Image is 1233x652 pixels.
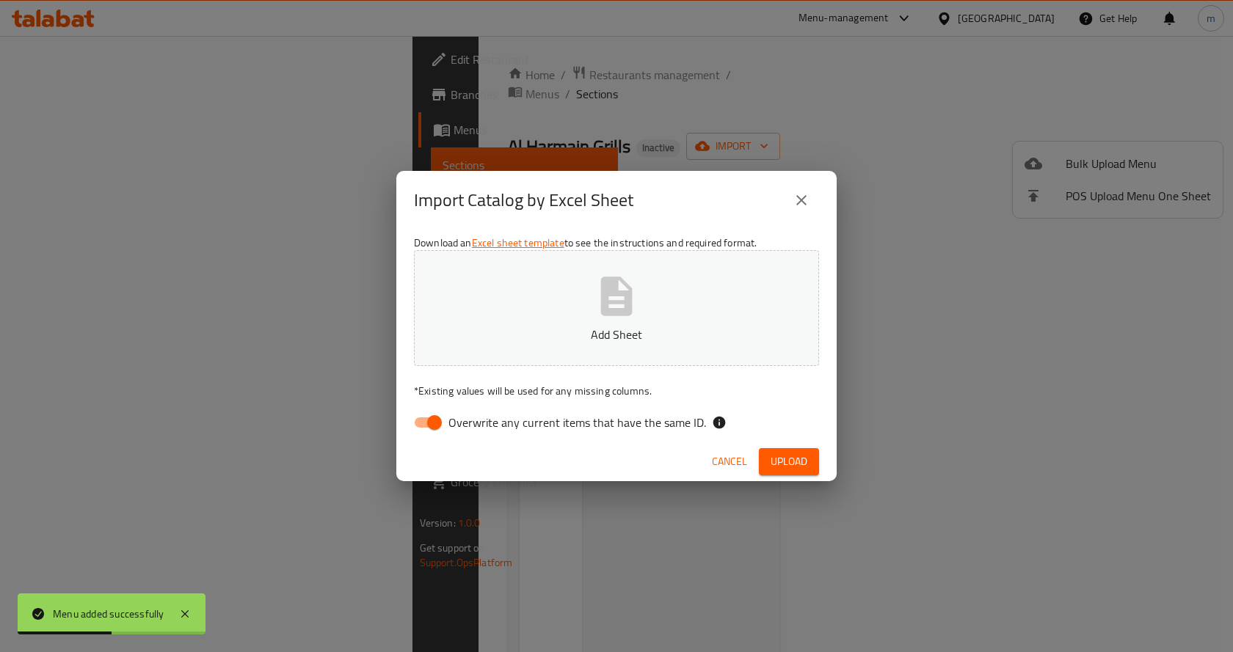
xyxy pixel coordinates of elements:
[396,230,837,442] div: Download an to see the instructions and required format.
[437,326,796,343] p: Add Sheet
[771,453,807,471] span: Upload
[472,233,564,252] a: Excel sheet template
[706,448,753,475] button: Cancel
[414,384,819,398] p: Existing values will be used for any missing columns.
[53,606,164,622] div: Menu added successfully
[414,188,633,212] h2: Import Catalog by Excel Sheet
[712,415,727,430] svg: If the overwrite option isn't selected, then the items that match an existing ID will be ignored ...
[712,453,747,471] span: Cancel
[759,448,819,475] button: Upload
[414,250,819,366] button: Add Sheet
[448,414,706,431] span: Overwrite any current items that have the same ID.
[784,183,819,218] button: close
